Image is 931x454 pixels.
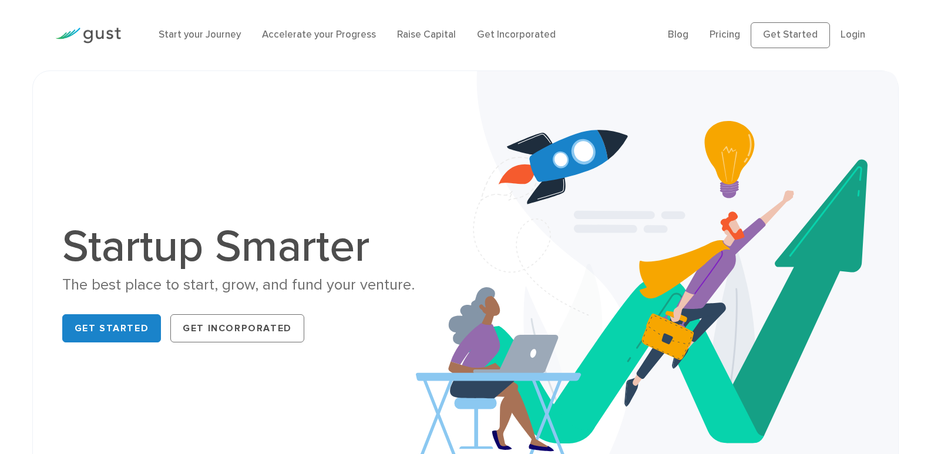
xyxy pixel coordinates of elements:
h1: Startup Smarter [62,224,457,269]
img: Gust Logo [55,28,121,43]
a: Get Incorporated [477,29,556,41]
div: The best place to start, grow, and fund your venture. [62,275,457,295]
a: Pricing [710,29,740,41]
a: Get Started [751,22,830,48]
a: Start your Journey [159,29,241,41]
a: Login [841,29,865,41]
a: Accelerate your Progress [262,29,376,41]
a: Blog [668,29,688,41]
a: Get Started [62,314,162,342]
a: Get Incorporated [170,314,304,342]
a: Raise Capital [397,29,456,41]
